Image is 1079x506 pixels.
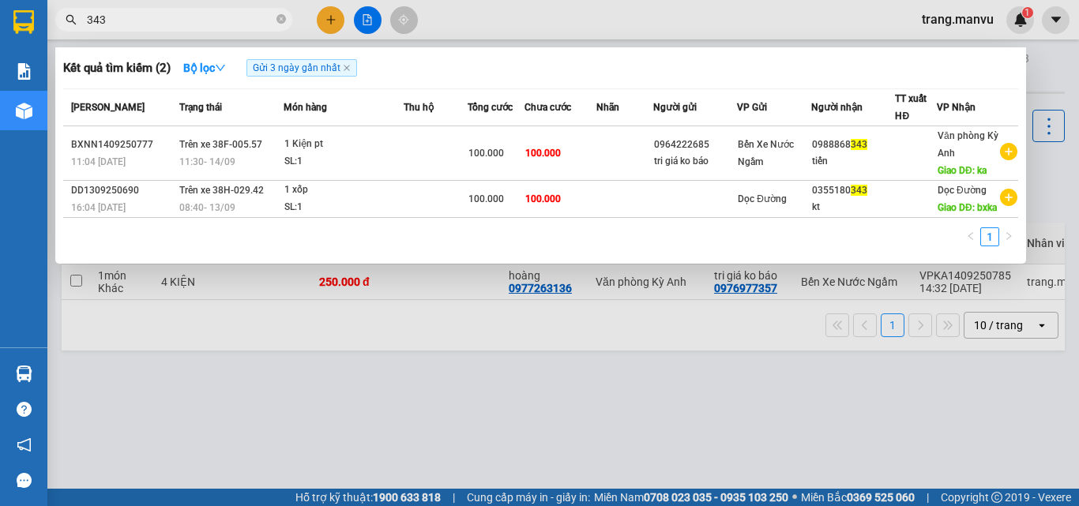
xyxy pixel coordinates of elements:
span: Dọc Đường [938,185,987,196]
div: BXNN1409250777 [71,137,175,153]
span: Trên xe 38H-029.42 [179,185,264,196]
span: 16:04 [DATE] [71,202,126,213]
span: notification [17,437,32,452]
span: Giao DĐ: ka [938,165,987,176]
a: 1 [981,228,998,246]
div: DD1309250690 [71,182,175,199]
button: right [999,227,1018,246]
li: Previous Page [961,227,980,246]
span: 343 [851,139,867,150]
span: Chưa cước [524,102,571,113]
span: [PERSON_NAME] [71,102,145,113]
span: Nhãn [596,102,619,113]
span: close-circle [276,14,286,24]
div: kt [812,199,895,216]
li: 1 [980,227,999,246]
li: Next Page [999,227,1018,246]
span: close-circle [276,13,286,28]
span: 11:30 - 14/09 [179,156,235,167]
span: 100.000 [525,193,561,204]
img: warehouse-icon [16,365,32,382]
span: question-circle [17,402,32,417]
span: plus-circle [1000,189,1017,206]
span: 100.000 [525,148,561,159]
span: Dọc Đường [738,193,787,204]
span: 343 [851,185,867,196]
span: Giao DĐ: bxka [938,202,997,213]
div: 1 xốp [284,182,403,199]
button: Bộ lọcdown [171,55,239,81]
div: tiến [812,153,895,170]
span: TT xuất HĐ [895,93,927,122]
span: Tổng cước [468,102,513,113]
span: VP Gửi [737,102,767,113]
span: Thu hộ [404,102,434,113]
span: close [343,64,351,72]
div: 0988868 [812,137,895,153]
span: message [17,473,32,488]
div: SL: 1 [284,153,403,171]
img: solution-icon [16,63,32,80]
span: Người nhận [811,102,863,113]
div: SL: 1 [284,199,403,216]
span: plus-circle [1000,143,1017,160]
img: warehouse-icon [16,103,32,119]
strong: Bộ lọc [183,62,226,74]
span: VP Nhận [937,102,976,113]
img: logo-vxr [13,10,34,34]
span: 100.000 [468,148,504,159]
div: 0355180 [812,182,895,199]
span: right [1004,231,1013,241]
span: Món hàng [284,102,327,113]
span: 100.000 [468,193,504,204]
span: Gửi 3 ngày gần nhất [246,59,357,77]
div: 1 Kiện pt [284,136,403,153]
div: tri giá ko báo [654,153,737,170]
div: 0964222685 [654,137,737,153]
span: search [66,14,77,25]
span: down [215,62,226,73]
h3: Kết quả tìm kiếm ( 2 ) [63,60,171,77]
span: Trên xe 38F-005.57 [179,139,262,150]
span: 11:04 [DATE] [71,156,126,167]
span: Trạng thái [179,102,222,113]
input: Tìm tên, số ĐT hoặc mã đơn [87,11,273,28]
span: 08:40 - 13/09 [179,202,235,213]
span: Bến Xe Nước Ngầm [738,139,794,167]
span: left [966,231,976,241]
button: left [961,227,980,246]
span: Văn phòng Kỳ Anh [938,130,998,159]
span: Người gửi [653,102,697,113]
